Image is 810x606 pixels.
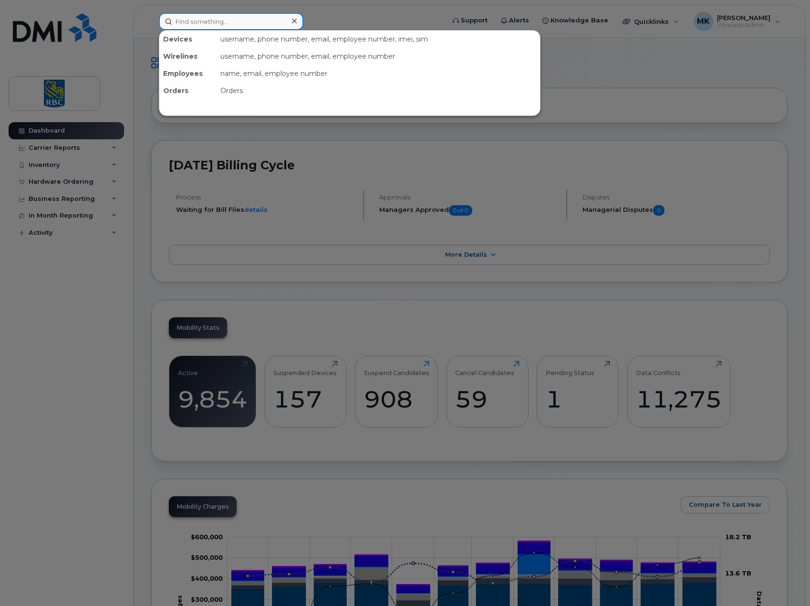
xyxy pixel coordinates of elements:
[159,82,217,99] div: Orders
[159,65,217,82] div: Employees
[217,65,540,82] div: name, email, employee number
[217,31,540,48] div: username, phone number, email, employee number, imei, sim
[217,48,540,65] div: username, phone number, email, employee number
[217,82,540,99] div: Orders
[159,31,217,48] div: Devices
[159,48,217,65] div: Wirelines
